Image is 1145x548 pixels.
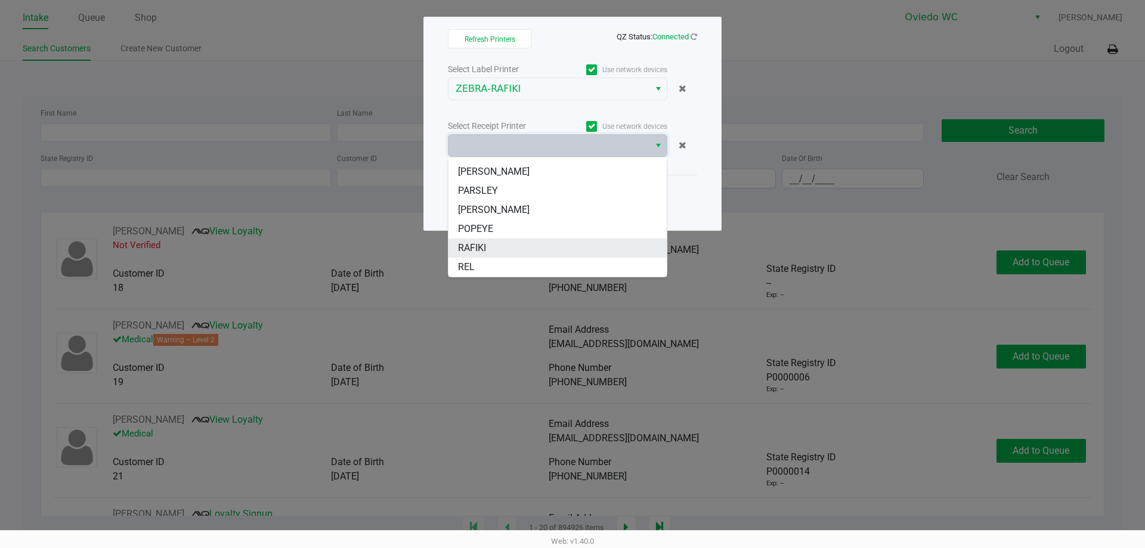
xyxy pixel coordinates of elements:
[617,32,697,41] span: QZ Status:
[558,121,667,132] label: Use network devices
[456,82,642,96] span: ZEBRA-RAFIKI
[458,260,475,274] span: REL
[448,29,531,48] button: Refresh Printers
[649,78,667,100] button: Select
[551,537,594,546] span: Web: v1.40.0
[649,135,667,156] button: Select
[465,35,515,44] span: Refresh Printers
[448,120,558,132] div: Select Receipt Printer
[458,241,486,255] span: RAFIKI
[448,63,558,76] div: Select Label Printer
[458,222,493,236] span: POPEYE
[458,184,498,198] span: PARSLEY
[652,32,689,41] span: Connected
[458,165,530,179] span: [PERSON_NAME]
[458,203,530,217] span: [PERSON_NAME]
[558,64,667,75] label: Use network devices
